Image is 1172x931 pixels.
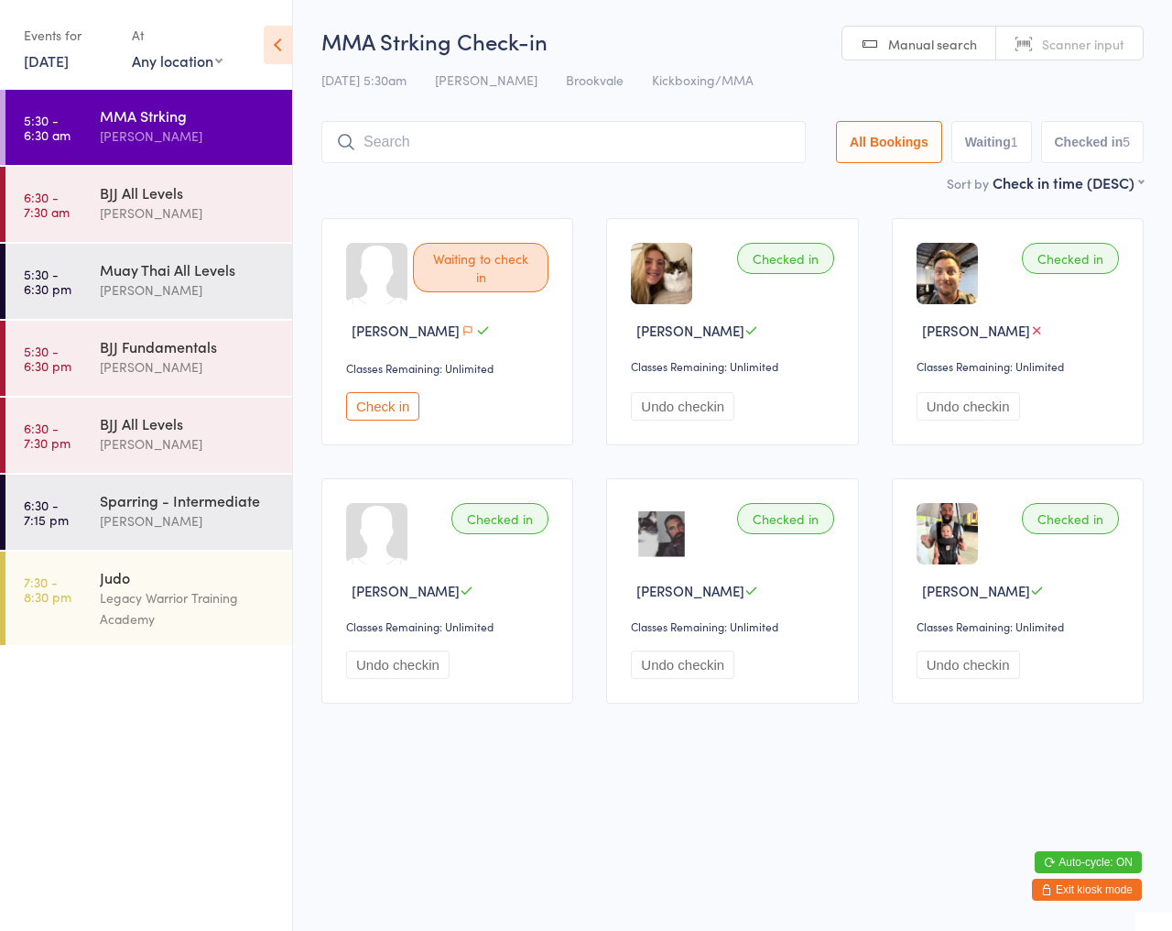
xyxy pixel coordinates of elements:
[636,321,744,340] span: [PERSON_NAME]
[917,619,1124,634] div: Classes Remaining: Unlimited
[100,413,277,433] div: BJJ All Levels
[346,392,419,421] button: Check in
[1123,135,1130,149] div: 5
[451,503,548,534] div: Checked in
[100,182,277,203] div: BJJ All Levels
[947,174,989,192] label: Sort by
[132,50,222,71] div: Any location
[631,392,734,421] button: Undo checkin
[5,244,292,319] a: 5:30 -6:30 pmMuay Thai All Levels[PERSON_NAME]
[100,126,277,147] div: [PERSON_NAME]
[100,336,277,356] div: BJJ Fundamentals
[100,433,277,455] div: [PERSON_NAME]
[100,567,277,587] div: Judo
[100,105,277,126] div: MMA Strking
[917,392,1020,421] button: Undo checkin
[413,243,548,292] div: Waiting to check in
[737,243,834,274] div: Checked in
[100,587,277,630] div: Legacy Warrior Training Academy
[631,619,839,634] div: Classes Remaining: Unlimited
[24,20,114,50] div: Events for
[100,203,277,224] div: [PERSON_NAME]
[631,243,692,304] img: image1691558552.png
[951,121,1032,163] button: Waiting1
[631,651,734,679] button: Undo checkin
[631,358,839,374] div: Classes Remaining: Unlimited
[5,90,292,165] a: 5:30 -6:30 amMMA Strking[PERSON_NAME]
[24,113,71,142] time: 5:30 - 6:30 am
[917,503,978,564] img: image1753665209.png
[24,421,71,450] time: 6:30 - 7:30 pm
[917,358,1124,374] div: Classes Remaining: Unlimited
[352,321,460,340] span: [PERSON_NAME]
[352,581,460,600] span: [PERSON_NAME]
[100,356,277,378] div: [PERSON_NAME]
[922,321,1030,340] span: [PERSON_NAME]
[1042,35,1124,53] span: Scanner input
[922,581,1030,600] span: [PERSON_NAME]
[132,20,222,50] div: At
[917,243,978,304] img: image1691557805.png
[100,279,277,301] div: [PERSON_NAME]
[5,552,292,645] a: 7:30 -8:30 pmJudoLegacy Warrior Training Academy
[5,475,292,550] a: 6:30 -7:15 pmSparring - Intermediate[PERSON_NAME]
[1041,121,1145,163] button: Checked in5
[917,651,1020,679] button: Undo checkin
[652,71,754,89] span: Kickboxing/MMA
[631,503,692,564] img: image1691556926.png
[321,26,1144,56] h2: MMA Strking Check-in
[24,50,69,71] a: [DATE]
[5,321,292,396] a: 5:30 -6:30 pmBJJ Fundamentals[PERSON_NAME]
[1022,503,1119,534] div: Checked in
[24,267,71,296] time: 5:30 - 6:30 pm
[100,510,277,531] div: [PERSON_NAME]
[321,71,407,89] span: [DATE] 5:30am
[737,503,834,534] div: Checked in
[1011,135,1018,149] div: 1
[836,121,942,163] button: All Bookings
[636,581,744,600] span: [PERSON_NAME]
[1035,851,1142,873] button: Auto-cycle: ON
[24,498,69,527] time: 6:30 - 7:15 pm
[566,71,624,89] span: Brookvale
[5,167,292,242] a: 6:30 -7:30 amBJJ All Levels[PERSON_NAME]
[100,490,277,510] div: Sparring - Intermediate
[346,360,554,376] div: Classes Remaining: Unlimited
[24,190,70,219] time: 6:30 - 7:30 am
[24,344,71,373] time: 5:30 - 6:30 pm
[993,172,1144,192] div: Check in time (DESC)
[100,259,277,279] div: Muay Thai All Levels
[24,575,71,604] time: 7:30 - 8:30 pm
[346,619,554,634] div: Classes Remaining: Unlimited
[888,35,977,53] span: Manual search
[321,121,806,163] input: Search
[346,651,450,679] button: Undo checkin
[1022,243,1119,274] div: Checked in
[435,71,537,89] span: [PERSON_NAME]
[1032,879,1142,901] button: Exit kiosk mode
[5,398,292,473] a: 6:30 -7:30 pmBJJ All Levels[PERSON_NAME]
